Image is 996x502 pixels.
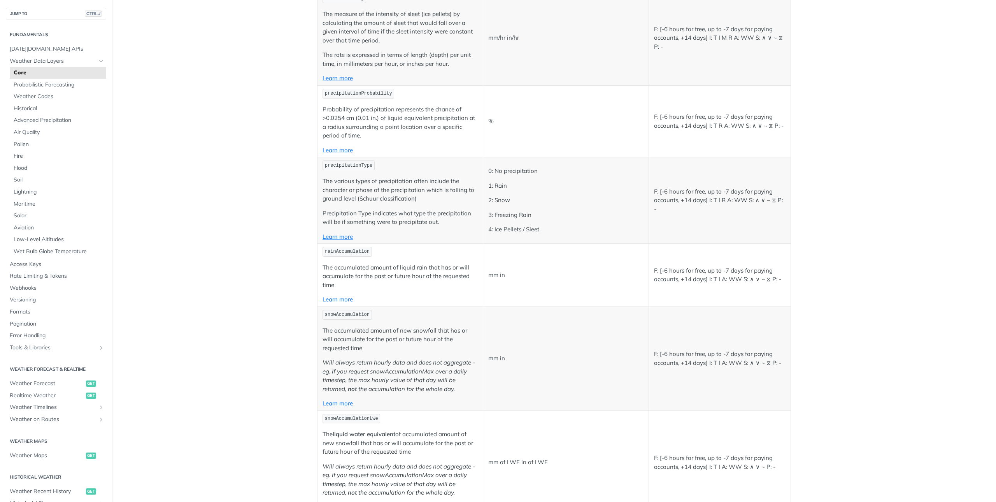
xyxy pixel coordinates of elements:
[358,489,455,496] em: the accumulation for the whole day.
[654,350,786,367] p: F: [-6 hours for free, up to -7 days for paying accounts, +14 days] I: T I A: WW S: ∧ ∨ ~ ⧖ P: -
[654,113,786,130] p: F: [-6 hours for free, up to -7 days for paying accounts, +14 days] I: T R A: WW S: ∧ ∨ ~ ⧖ P: -
[6,474,106,481] h2: Historical Weather
[14,236,104,243] span: Low-Level Altitudes
[6,486,106,497] a: Weather Recent Historyget
[14,152,104,160] span: Fire
[10,162,106,174] a: Flood
[10,308,104,316] span: Formats
[14,93,104,100] span: Weather Codes
[14,212,104,220] span: Solar
[6,390,106,402] a: Realtime Weatherget
[14,164,104,172] span: Flood
[488,271,644,280] p: mm in
[14,176,104,184] span: Soil
[6,259,106,270] a: Access Keys
[14,69,104,77] span: Core
[323,10,478,45] p: The measure of the intensity of sleet (ice pellets) by calculating the amount of sleet that would...
[325,249,370,254] span: rainAccumulation
[6,55,106,67] a: Weather Data LayersHide subpages for Weather Data Layers
[488,167,644,176] p: 0: No precipitation
[10,210,106,222] a: Solar
[10,296,104,304] span: Versioning
[488,354,644,363] p: mm in
[14,188,104,196] span: Lightning
[654,454,786,471] p: F: [-6 hours for free, up to -7 days for paying accounts, +14 days] I: T I A: WW S: ∧ ∨ ~ P: -
[10,272,104,280] span: Rate Limiting & Tokens
[98,404,104,410] button: Show subpages for Weather Timelines
[14,248,104,255] span: Wet Bulb Globe Temperature
[10,380,84,388] span: Weather Forecast
[488,33,644,42] p: mm/hr in/hr
[6,8,106,19] button: JUMP TOCTRL-/
[488,117,644,126] p: %
[325,163,372,168] span: precipitationType
[333,430,395,438] strong: liquid water equivalent
[6,318,106,330] a: Pagination
[323,326,478,353] p: The accumulated amount of new snowfall that has or will accumulate for the past or future hour of...
[325,416,378,421] span: snowAccumulationLwe
[358,385,455,393] em: the accumulation for the whole day.
[323,296,353,303] a: Learn more
[10,57,96,65] span: Weather Data Layers
[10,198,106,210] a: Maritime
[86,488,96,495] span: get
[6,342,106,354] a: Tools & LibrariesShow subpages for Tools & Libraries
[323,359,475,393] em: Will always return hourly data and does not aggregate - eg. if you request snowAccumulationMax ov...
[6,450,106,461] a: Weather Mapsget
[10,139,106,150] a: Pollen
[6,330,106,342] a: Error Handling
[488,458,644,467] p: mm of LWE in of LWE
[6,366,106,373] h2: Weather Forecast & realtime
[323,400,353,407] a: Learn more
[6,282,106,294] a: Webhooks
[10,320,104,328] span: Pagination
[6,31,106,38] h2: Fundamentals
[10,45,104,53] span: [DATE][DOMAIN_NAME] APIs
[323,105,478,140] p: Probability of precipitation represents the chance of >0.0254 cm (0.01 in.) of liquid equivalent ...
[488,181,644,190] p: 1: Rain
[6,438,106,445] h2: Weather Maps
[488,225,644,234] p: 4: Ice Pellets / Sleet
[10,488,84,495] span: Weather Recent History
[10,103,106,114] a: Historical
[10,67,106,79] a: Core
[488,211,644,220] p: 3: Freezing Rain
[14,81,104,89] span: Probabilistic Forecasting
[10,344,96,352] span: Tools & Libraries
[85,11,102,17] span: CTRL-/
[98,416,104,423] button: Show subpages for Weather on Routes
[323,263,478,290] p: The accumulated amount of liquid rain that has or will accumulate for the past or future hour of ...
[323,233,353,240] a: Learn more
[323,177,478,203] p: The various types of precipitation often include the character or phase of the precipitation whic...
[98,58,104,64] button: Hide subpages for Weather Data Layers
[86,453,96,459] span: get
[14,116,104,124] span: Advanced Precipitation
[323,209,478,227] p: Precipitation Type indicates what type the precipitation will be if something were to precipitate...
[10,246,106,257] a: Wet Bulb Globe Temperature
[6,402,106,413] a: Weather TimelinesShow subpages for Weather Timelines
[6,294,106,306] a: Versioning
[323,51,478,68] p: The rate is expressed in terms of length (depth) per unit time, in millimeters per hour, or inche...
[325,312,370,317] span: snowAccumulation
[10,392,84,400] span: Realtime Weather
[654,25,786,51] p: F: [-6 hours for free, up to -7 days for paying accounts, +14 days] I: T I M R A: WW S: ∧ ∨ ~ ⧖ P: -
[14,200,104,208] span: Maritime
[10,332,104,340] span: Error Handling
[348,385,357,393] strong: not
[323,74,353,82] a: Learn more
[14,129,104,136] span: Air Quality
[14,105,104,113] span: Historical
[10,222,106,234] a: Aviation
[86,393,96,399] span: get
[6,43,106,55] a: [DATE][DOMAIN_NAME] APIs
[6,378,106,389] a: Weather Forecastget
[10,261,104,268] span: Access Keys
[6,270,106,282] a: Rate Limiting & Tokens
[10,452,84,460] span: Weather Maps
[10,234,106,245] a: Low-Level Altitudes
[10,403,96,411] span: Weather Timelines
[98,345,104,351] button: Show subpages for Tools & Libraries
[654,266,786,284] p: F: [-6 hours for free, up to -7 days for paying accounts, +14 days] I: T I A: WW S: ∧ ∨ ~ ⧖ P: -
[10,416,96,423] span: Weather on Routes
[10,91,106,102] a: Weather Codes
